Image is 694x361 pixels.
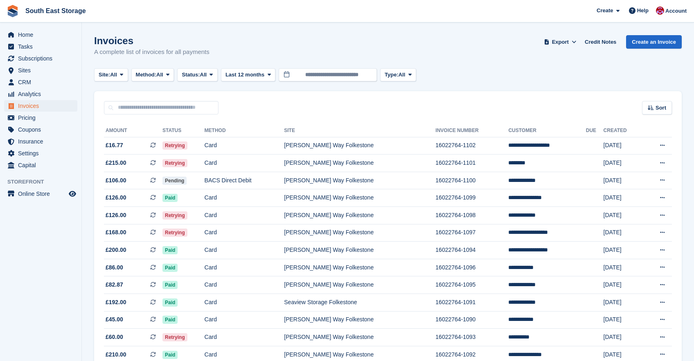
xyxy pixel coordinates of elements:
a: menu [4,136,77,147]
span: £60.00 [106,333,123,341]
span: £215.00 [106,159,126,167]
td: [DATE] [604,224,643,242]
span: Type: [385,71,399,79]
p: A complete list of invoices for all payments [94,47,210,57]
span: Help [637,7,649,15]
span: £16.77 [106,141,123,150]
span: Pending [162,177,187,185]
a: menu [4,100,77,112]
td: 16022764-1101 [435,155,508,172]
th: Method [205,124,284,137]
a: menu [4,29,77,40]
th: Amount [104,124,162,137]
td: [DATE] [604,294,643,312]
td: Card [205,207,284,224]
th: Due [586,124,604,137]
span: Online Store [18,188,67,200]
a: menu [4,188,77,200]
td: 16022764-1097 [435,224,508,242]
span: Paid [162,281,178,289]
span: Invoices [18,100,67,112]
a: menu [4,65,77,76]
span: Last 12 months [225,71,264,79]
span: Coupons [18,124,67,135]
a: menu [4,112,77,123]
td: 16022764-1094 [435,242,508,259]
td: Card [205,294,284,312]
button: Export [542,35,578,49]
span: Export [552,38,569,46]
td: [DATE] [604,137,643,155]
td: Card [205,242,284,259]
td: [PERSON_NAME] Way Folkestone [284,207,435,224]
span: Paid [162,351,178,359]
span: Tasks [18,41,67,52]
span: Retrying [162,141,187,150]
span: Paid [162,298,178,307]
span: Home [18,29,67,40]
span: All [156,71,163,79]
td: 16022764-1091 [435,294,508,312]
span: Paid [162,316,178,324]
td: 16022764-1098 [435,207,508,224]
td: Card [205,276,284,294]
span: Storefront [7,178,81,186]
td: [DATE] [604,172,643,189]
span: £106.00 [106,176,126,185]
span: Site: [99,71,110,79]
span: Subscriptions [18,53,67,64]
td: [DATE] [604,276,643,294]
span: £82.87 [106,280,123,289]
td: 16022764-1096 [435,259,508,276]
span: All [399,71,406,79]
td: 16022764-1100 [435,172,508,189]
td: Card [205,137,284,155]
span: Retrying [162,333,187,341]
td: Card [205,189,284,207]
td: [PERSON_NAME] Way Folkestone [284,172,435,189]
td: Seaview Storage Folkestone [284,294,435,312]
span: Paid [162,246,178,254]
td: 16022764-1102 [435,137,508,155]
span: All [110,71,117,79]
td: [DATE] [604,189,643,207]
span: Retrying [162,229,187,237]
td: Card [205,311,284,329]
button: Last 12 months [221,68,275,82]
span: £126.00 [106,193,126,202]
span: Paid [162,194,178,202]
td: [DATE] [604,329,643,346]
span: Account [665,7,687,15]
td: Card [205,329,284,346]
td: 16022764-1093 [435,329,508,346]
a: menu [4,53,77,64]
th: Site [284,124,435,137]
span: CRM [18,76,67,88]
span: Paid [162,264,178,272]
span: Create [597,7,613,15]
a: menu [4,159,77,171]
button: Site: All [94,68,128,82]
td: [PERSON_NAME] Way Folkestone [284,259,435,276]
a: Credit Notes [581,35,620,49]
td: [PERSON_NAME] Way Folkestone [284,189,435,207]
td: 16022764-1099 [435,189,508,207]
td: [PERSON_NAME] Way Folkestone [284,242,435,259]
span: Sites [18,65,67,76]
th: Created [604,124,643,137]
img: Roger Norris [656,7,664,15]
span: £86.00 [106,263,123,272]
td: 16022764-1095 [435,276,508,294]
td: 16022764-1090 [435,311,508,329]
td: [DATE] [604,155,643,172]
th: Invoice Number [435,124,508,137]
td: Card [205,224,284,242]
h1: Invoices [94,35,210,46]
td: [PERSON_NAME] Way Folkestone [284,137,435,155]
img: stora-icon-8386f47178a22dfd0bd8f6a31ec36ba5ce8667c1dd55bd0f319d3a0aa187defe.svg [7,5,19,17]
td: [PERSON_NAME] Way Folkestone [284,311,435,329]
td: Card [205,259,284,276]
th: Status [162,124,205,137]
a: menu [4,41,77,52]
span: Settings [18,148,67,159]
